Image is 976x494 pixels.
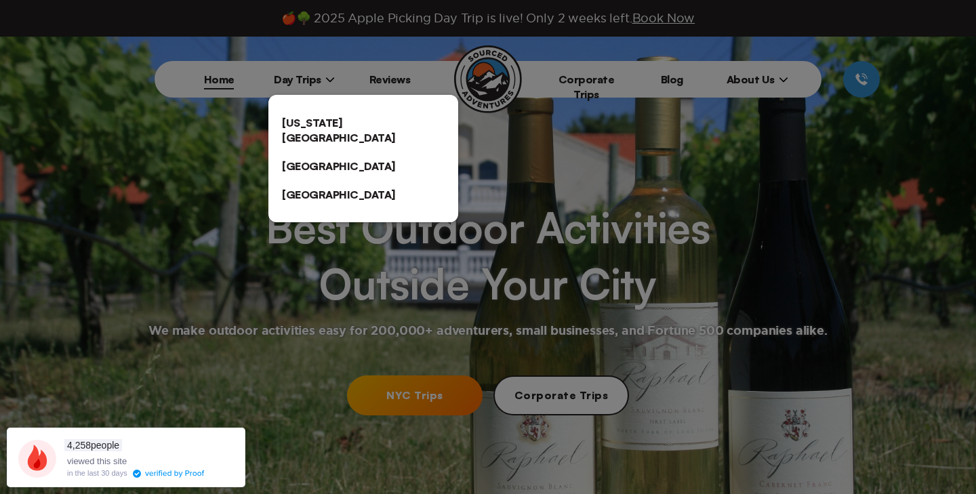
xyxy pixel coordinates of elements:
span: viewed this site [67,456,127,466]
a: [US_STATE][GEOGRAPHIC_DATA] [268,108,458,152]
a: [GEOGRAPHIC_DATA] [268,180,458,209]
div: in the last 30 days [67,470,127,477]
span: 4,258 [67,440,91,451]
a: [GEOGRAPHIC_DATA] [268,152,458,180]
span: people [64,439,122,451]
